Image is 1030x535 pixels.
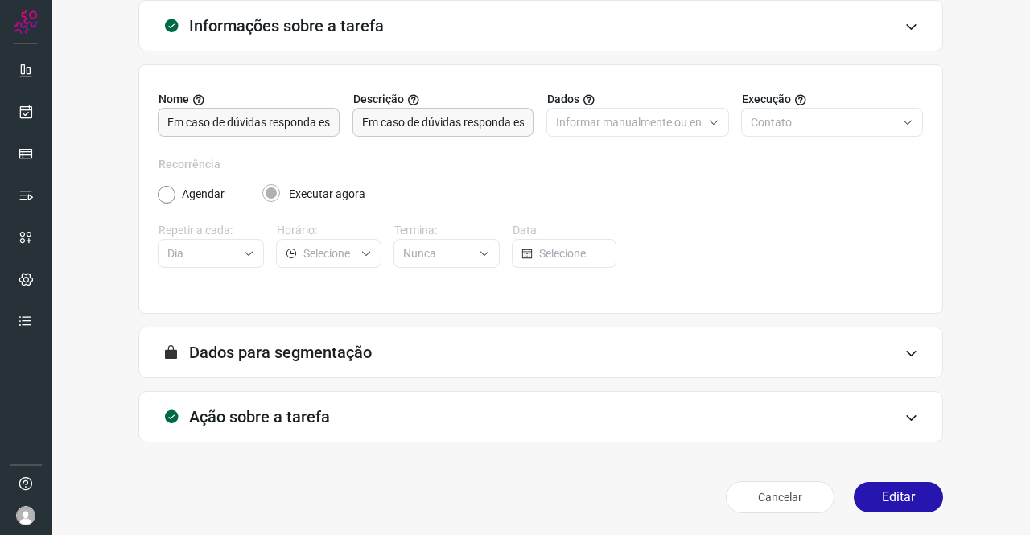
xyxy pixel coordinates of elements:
[182,186,225,203] label: Agendar
[159,222,264,239] label: Repetir a cada:
[167,240,237,267] input: Selecione
[289,186,365,203] label: Executar agora
[556,109,702,136] input: Selecione o tipo de envio
[16,506,35,525] img: avatar-user-boy.jpg
[751,109,896,136] input: Selecione o tipo de envio
[14,10,38,34] img: Logo
[547,91,579,108] span: Dados
[726,481,834,513] button: Cancelar
[394,222,500,239] label: Termina:
[159,91,189,108] span: Nome
[854,482,943,512] button: Editar
[742,91,791,108] span: Execução
[189,343,372,362] h3: Dados para segmentação
[362,109,525,136] input: Forneça uma breve descrição da sua tarefa.
[167,109,330,136] input: Digite o nome para a sua tarefa.
[353,91,404,108] span: Descrição
[159,156,923,173] label: Recorrência
[539,240,608,267] input: Selecione
[513,222,618,239] label: Data:
[403,240,472,267] input: Selecione
[189,407,330,426] h3: Ação sobre a tarefa
[277,222,382,239] label: Horário:
[189,16,384,35] h3: Informações sobre a tarefa
[303,240,355,267] input: Selecione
